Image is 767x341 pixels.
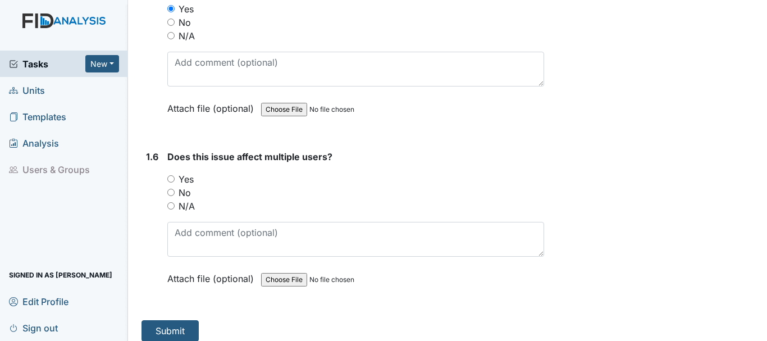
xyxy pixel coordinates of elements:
[167,202,175,210] input: N/A
[167,19,175,26] input: No
[9,134,59,152] span: Analysis
[9,266,112,284] span: Signed in as [PERSON_NAME]
[9,57,85,71] a: Tasks
[9,81,45,99] span: Units
[179,186,191,199] label: No
[167,266,258,285] label: Attach file (optional)
[167,32,175,39] input: N/A
[167,5,175,12] input: Yes
[167,96,258,115] label: Attach file (optional)
[167,189,175,196] input: No
[9,319,58,337] span: Sign out
[9,293,69,310] span: Edit Profile
[179,16,191,29] label: No
[146,150,158,163] label: 1.6
[179,2,194,16] label: Yes
[179,199,195,213] label: N/A
[167,175,175,183] input: Yes
[85,55,119,72] button: New
[167,151,332,162] span: Does this issue affect multiple users?
[179,172,194,186] label: Yes
[9,108,66,125] span: Templates
[179,29,195,43] label: N/A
